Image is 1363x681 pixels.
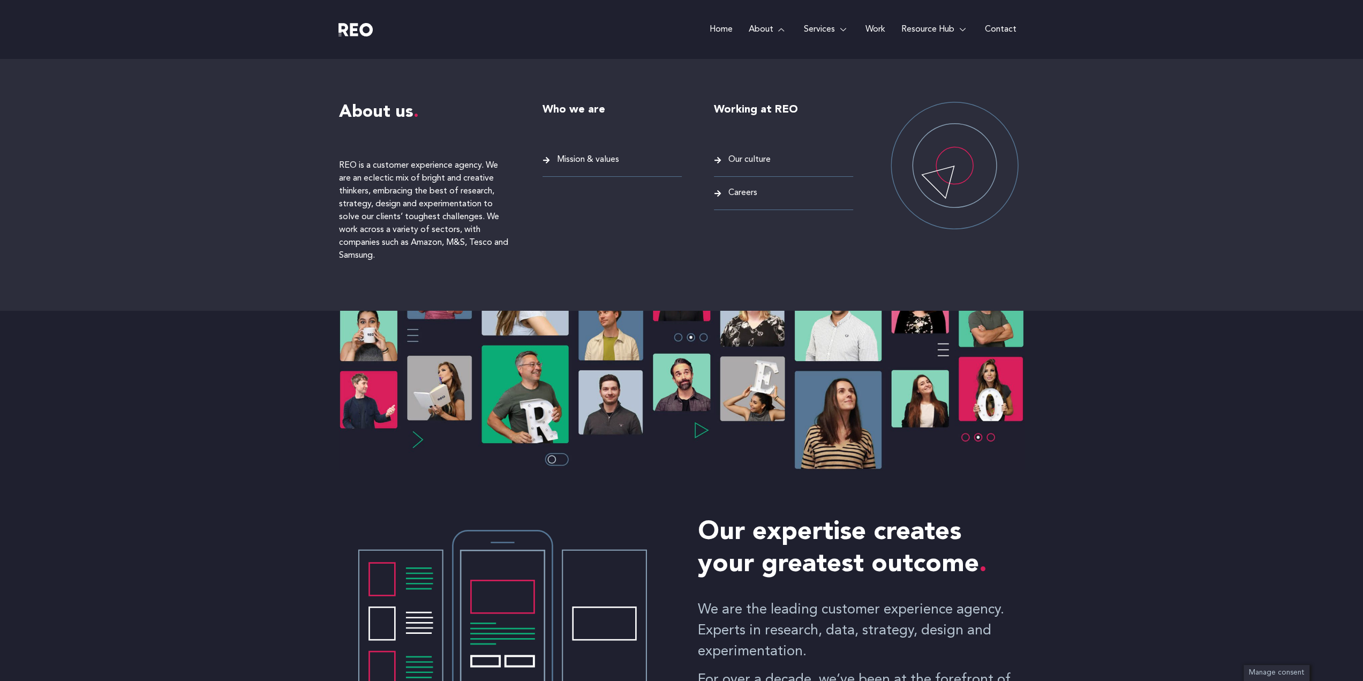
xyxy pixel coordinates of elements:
span: Careers [726,186,757,200]
a: Careers [714,186,853,200]
a: Mission & values [543,153,682,167]
p: We are the leading customer experience agency. Experts in research, data, strategy, design and ex... [698,600,1025,662]
span: Our culture [726,153,771,167]
span: Mission & values [554,153,619,167]
p: REO is a customer experience agency. We are an eclectic mix of bright and creative thinkers, embr... [339,159,510,262]
h6: Working at REO [714,102,853,118]
h6: Who we are [543,102,682,118]
span: About us [339,104,419,121]
span: Our expertise creates your greatest outcome [698,520,987,578]
span: Manage consent [1249,669,1304,676]
a: Our culture [714,153,853,167]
